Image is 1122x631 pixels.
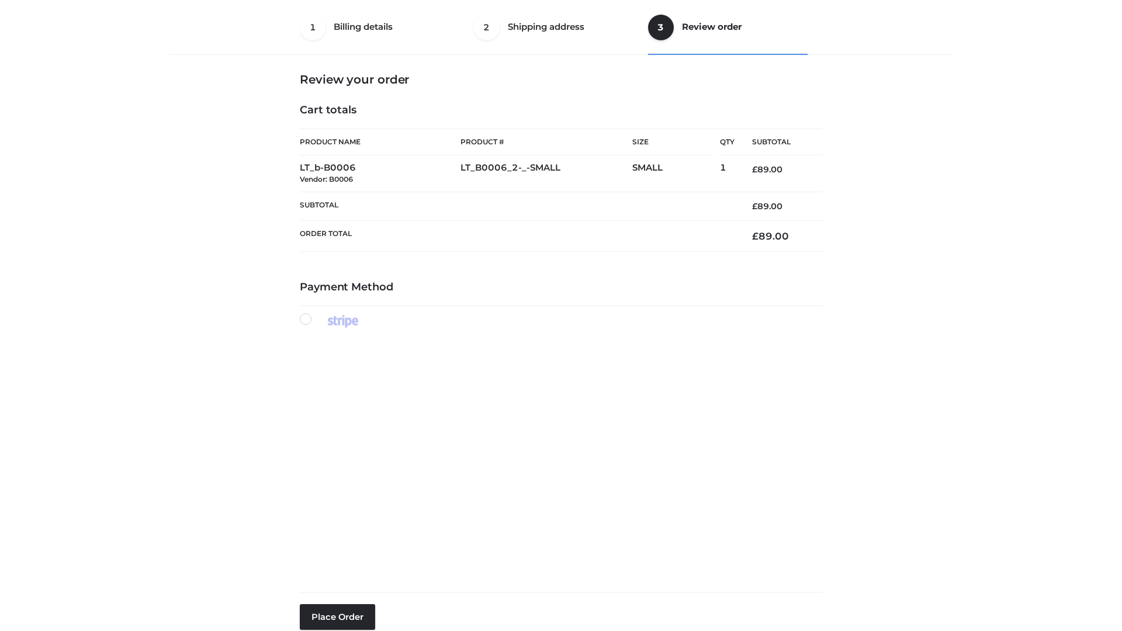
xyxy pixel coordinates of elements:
small: Vendor: B0006 [300,175,353,183]
th: Subtotal [735,129,822,155]
th: Size [632,129,714,155]
th: Qty [720,129,735,155]
h4: Payment Method [300,281,822,294]
th: Product Name [300,129,460,155]
th: Product # [460,129,632,155]
bdi: 89.00 [752,230,789,242]
iframe: Secure payment input frame [297,325,820,583]
th: Subtotal [300,192,735,220]
span: £ [752,201,757,212]
span: £ [752,230,759,242]
th: Order Total [300,221,735,252]
span: £ [752,164,757,175]
bdi: 89.00 [752,164,782,175]
td: SMALL [632,155,720,192]
td: 1 [720,155,735,192]
h3: Review your order [300,72,822,86]
td: LT_B0006_2-_-SMALL [460,155,632,192]
bdi: 89.00 [752,201,782,212]
button: Place order [300,604,375,630]
td: LT_b-B0006 [300,155,460,192]
h4: Cart totals [300,104,822,117]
